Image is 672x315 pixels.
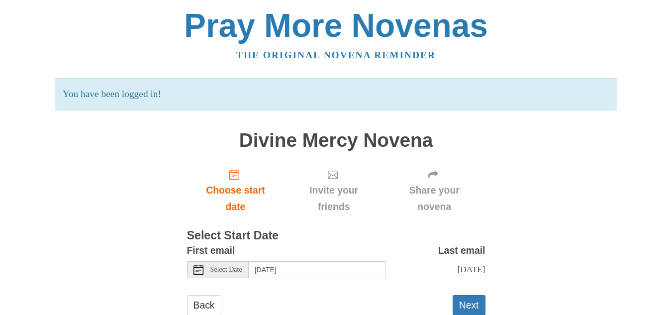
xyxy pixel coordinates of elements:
[187,242,235,259] label: First email
[187,130,485,151] h1: Divine Mercy Novena
[187,161,285,220] a: Choose start date
[197,182,275,215] span: Choose start date
[438,242,485,259] label: Last email
[294,182,373,215] span: Invite your friends
[284,161,383,220] div: Click "Next" to confirm your start date first.
[457,264,485,274] span: [DATE]
[210,266,242,273] span: Select Date
[184,7,488,44] a: Pray More Novenas
[393,182,476,215] span: Share your novena
[187,229,485,242] h3: Select Start Date
[236,50,436,60] a: The original novena reminder
[384,161,485,220] div: Click "Next" to confirm your start date first.
[55,78,617,110] p: You have been logged in!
